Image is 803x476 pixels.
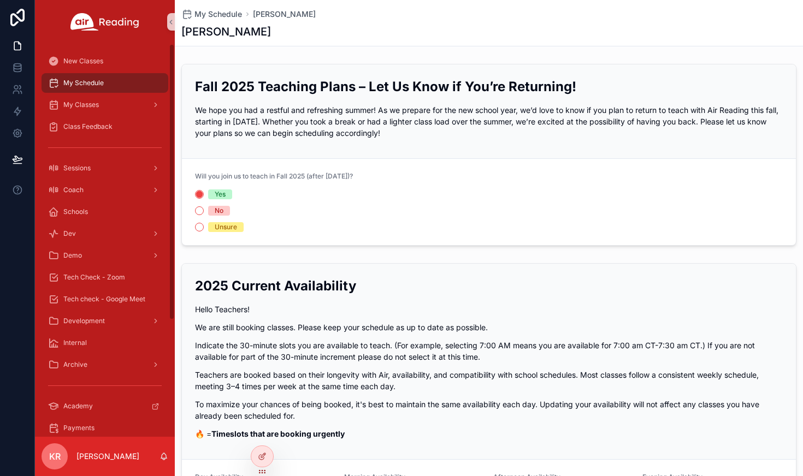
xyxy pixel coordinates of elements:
[195,304,783,315] p: Hello Teachers!
[63,424,95,432] span: Payments
[63,57,103,66] span: New Classes
[35,44,175,437] div: scrollable content
[195,369,783,392] p: Teachers are booked based on their longevity with Air, availability, and compatibility with schoo...
[76,451,139,462] p: [PERSON_NAME]
[63,122,113,131] span: Class Feedback
[63,360,87,369] span: Archive
[42,117,168,136] a: Class Feedback
[63,229,76,238] span: Dev
[215,222,237,232] div: Unsure
[63,273,125,282] span: Tech Check - Zoom
[63,100,99,109] span: My Classes
[195,277,783,295] h2: 2025 Current Availability
[63,79,104,87] span: My Schedule
[42,51,168,71] a: New Classes
[63,402,93,410] span: Academy
[195,78,783,96] h2: Fall 2025 Teaching Plans – Let Us Know if You’re Returning!
[42,418,168,438] a: Payments
[42,333,168,353] a: Internal
[181,24,271,39] h1: [PERSON_NAME]
[195,322,783,333] p: We are still booking classes. Please keep your schedule as up to date as possible.
[211,429,345,438] strong: Timeslots that are booking urgently
[63,164,91,172] span: Sessions
[195,428,783,439] p: 🔥 =
[42,246,168,265] a: Demo
[195,172,353,180] span: Will you join us to teach in Fall 2025 (after [DATE])?
[63,251,82,260] span: Demo
[42,396,168,416] a: Academy
[42,267,168,287] a: Tech Check - Zoom
[42,311,168,331] a: Development
[42,180,168,200] a: Coach
[63,186,84,194] span: Coach
[253,9,316,20] a: [PERSON_NAME]
[42,158,168,178] a: Sessions
[70,13,139,31] img: App logo
[63,207,88,216] span: Schools
[195,104,783,139] p: We hope you had a restful and refreshing summer! As we prepare for the new school year, we’d love...
[215,189,226,199] div: Yes
[63,317,105,325] span: Development
[42,202,168,222] a: Schools
[42,73,168,93] a: My Schedule
[194,9,242,20] span: My Schedule
[63,338,87,347] span: Internal
[42,95,168,115] a: My Classes
[181,9,242,20] a: My Schedule
[42,224,168,243] a: Dev
[42,289,168,309] a: Tech check - Google Meet
[49,450,61,463] span: KR
[215,206,223,216] div: No
[42,355,168,374] a: Archive
[195,340,783,362] p: Indicate the 30-minute slots you are available to teach. (For example, selecting 7:00 AM means yo...
[195,398,783,421] p: To maximize your chances of being booked, it's best to maintain the same availability each day. U...
[63,295,145,304] span: Tech check - Google Meet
